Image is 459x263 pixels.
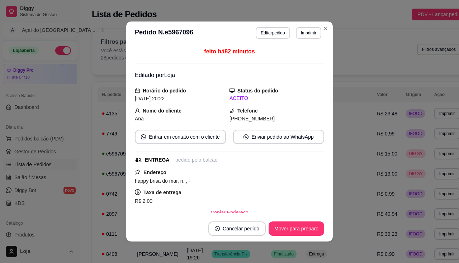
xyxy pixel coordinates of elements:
[135,108,140,113] span: user
[229,116,275,121] span: [PHONE_NUMBER]
[135,198,152,204] span: R$ 2,00
[135,88,140,93] span: calendar
[229,95,324,102] div: ACEITO
[243,134,249,139] span: whats-app
[143,108,181,114] strong: Nome do cliente
[172,156,217,164] div: - pedido pelo balcão
[237,108,258,114] strong: Telefone
[256,27,290,39] button: Editarpedido
[135,189,141,195] span: dollar
[135,169,141,175] span: pushpin
[143,190,181,195] strong: Taxa de entrega
[205,205,254,220] button: Copiar Endereço
[229,108,235,113] span: phone
[145,156,169,164] div: ENTREGA
[233,130,324,144] button: whats-appEnviar pedido ao WhatsApp
[229,88,235,93] span: desktop
[204,48,255,54] span: feito há 82 minutos
[135,116,144,121] span: Ana
[135,130,226,144] button: whats-appEntrar em contato com o cliente
[135,27,193,39] h3: Pedido N. e5967096
[269,221,324,236] button: Mover para preparo
[320,23,331,34] button: Close
[296,27,321,39] button: Imprimir
[135,72,175,78] span: Editado por Loja
[141,134,146,139] span: whats-app
[208,221,266,236] button: close-circleCancelar pedido
[135,96,165,101] span: [DATE] 20:22
[135,178,190,184] span: happy brisa do mar, n. , -
[215,226,220,231] span: close-circle
[237,88,278,94] strong: Status do pedido
[143,169,166,175] strong: Endereço
[143,88,186,94] strong: Horário do pedido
